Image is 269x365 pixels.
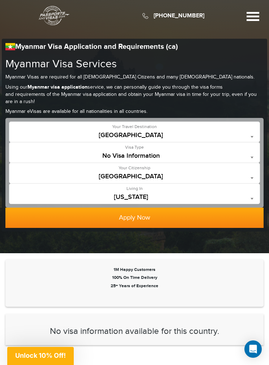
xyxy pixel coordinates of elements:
span: Myanmar [13,173,256,183]
span: California [13,194,256,201]
label: Your Citizenship [119,165,150,171]
h2: Myanmar Visa Services [5,58,264,70]
label: Living In [127,186,143,192]
span: No Visa Information [13,152,256,162]
label: Visa Type [125,144,144,150]
span: Myanmar [13,132,256,139]
h1: Myanmar Visa Application and Requirements (ca) [5,42,264,51]
span: No Visa Information [13,152,256,160]
p: Myanmar eVisas are available for all nationalities in all countries. [5,108,264,115]
strong: Myanmar visa application [27,84,87,90]
iframe: Customer reviews powered by Trustpilot [11,291,258,300]
a: [PHONE_NUMBER] [154,12,204,19]
span: Unlock 10% Off! [15,352,66,359]
label: Your Travel Destination [112,124,157,130]
a: Passports & [DOMAIN_NAME] [39,6,69,29]
span: Myanmar [13,132,256,142]
strong: 100% On Time Delivery [112,275,157,280]
span: Myanmar [13,173,256,180]
strong: 1M Happy Customers [114,267,155,272]
button: Apply Now [5,208,264,228]
p: Myanmar Visas are required for all [DEMOGRAPHIC_DATA] Citizens and many [DEMOGRAPHIC_DATA] nation... [5,74,264,81]
div: Unlock 10% Off! [7,347,74,365]
span: California [13,194,256,204]
div: Open Intercom Messenger [244,340,262,358]
h3: No visa information available for this country. [16,327,253,336]
p: Using our service, we can personally guide you through the visa forms and requirements of the Mya... [5,84,264,106]
strong: 25+ Years of Experience [111,283,158,289]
